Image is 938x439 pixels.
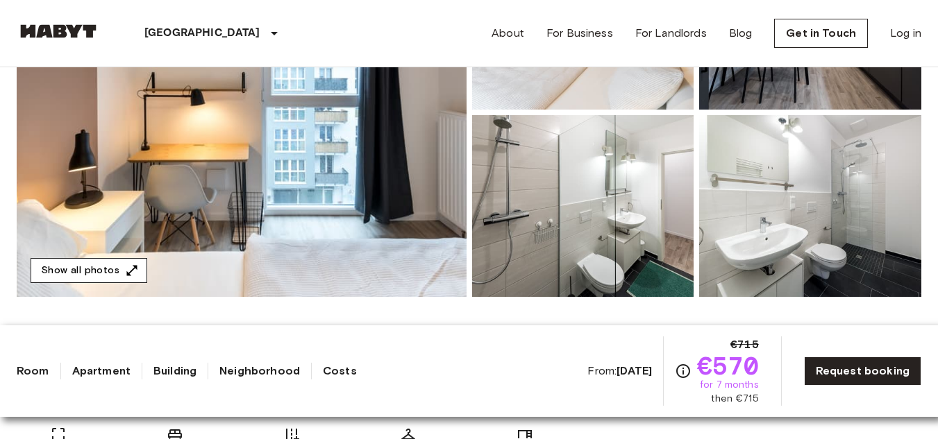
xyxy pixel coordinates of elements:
img: Picture of unit DE-01-12-003-01Q [472,115,694,297]
a: Blog [729,25,753,42]
a: For Business [546,25,613,42]
a: Request booking [804,356,921,386]
span: From: [587,363,652,379]
a: Apartment [72,363,131,379]
span: €570 [697,353,759,378]
span: for 7 months [700,378,759,392]
a: Get in Touch [774,19,868,48]
svg: Check cost overview for full price breakdown. Please note that discounts apply to new joiners onl... [675,363,692,379]
a: About [492,25,524,42]
b: [DATE] [617,364,652,377]
img: Picture of unit DE-01-12-003-01Q [699,115,921,297]
span: €715 [730,336,759,353]
a: Log in [890,25,921,42]
a: Neighborhood [219,363,300,379]
img: Habyt [17,24,100,38]
a: Building [153,363,196,379]
a: Room [17,363,49,379]
button: Show all photos [31,258,147,284]
a: Costs [323,363,357,379]
p: [GEOGRAPHIC_DATA] [144,25,260,42]
span: then €715 [711,392,758,406]
a: For Landlords [635,25,707,42]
